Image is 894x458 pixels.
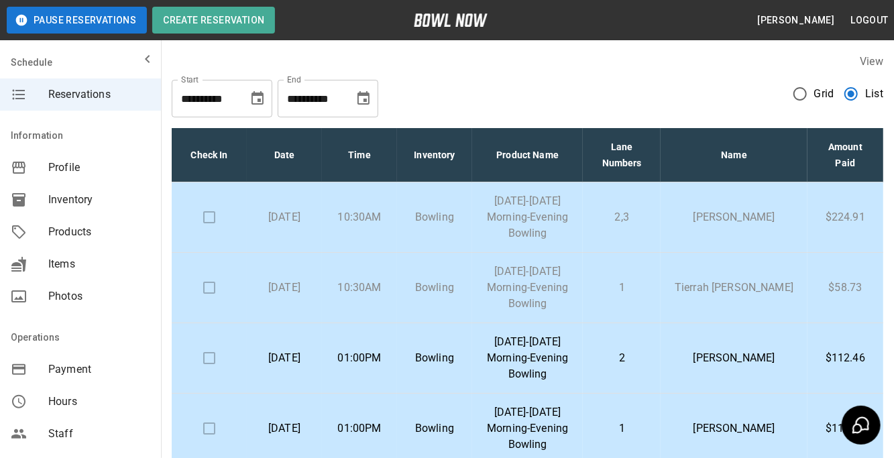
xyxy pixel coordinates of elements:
[48,426,150,442] span: Staff
[333,209,386,225] p: 10:30AM
[671,280,797,296] p: Tierrah [PERSON_NAME]
[483,404,572,453] p: [DATE]-[DATE] Morning-Evening Bowling
[408,420,461,437] p: Bowling
[408,209,461,225] p: Bowling
[48,192,150,208] span: Inventory
[408,350,461,366] p: Bowling
[258,350,311,366] p: [DATE]
[472,128,583,182] th: Product Name
[814,86,834,102] span: Grid
[594,420,650,437] p: 1
[48,256,150,272] span: Items
[48,394,150,410] span: Hours
[258,209,311,225] p: [DATE]
[807,128,883,182] th: Amount Paid
[661,128,807,182] th: Name
[48,160,150,176] span: Profile
[397,128,472,182] th: Inventory
[258,420,311,437] p: [DATE]
[48,288,150,304] span: Photos
[818,420,873,437] p: $112.46
[48,361,150,378] span: Payment
[846,8,894,33] button: Logout
[818,350,873,366] p: $112.46
[865,86,883,102] span: List
[483,334,572,382] p: [DATE]-[DATE] Morning-Evening Bowling
[414,13,488,27] img: logo
[671,420,797,437] p: [PERSON_NAME]
[258,280,311,296] p: [DATE]
[594,280,650,296] p: 1
[594,209,650,225] p: 2,3
[860,55,883,68] label: View
[818,209,873,225] p: $224.91
[244,85,271,112] button: Choose date, selected date is Aug 24, 2025
[408,280,461,296] p: Bowling
[48,224,150,240] span: Products
[483,264,572,312] p: [DATE]-[DATE] Morning-Evening Bowling
[350,85,377,112] button: Choose date, selected date is Sep 24, 2025
[752,8,840,33] button: [PERSON_NAME]
[483,193,572,241] p: [DATE]-[DATE] Morning-Evening Bowling
[322,128,397,182] th: Time
[247,128,322,182] th: Date
[172,128,247,182] th: Check In
[594,350,650,366] p: 2
[671,209,797,225] p: [PERSON_NAME]
[152,7,275,34] button: Create Reservation
[818,280,873,296] p: $58.73
[333,420,386,437] p: 01:00PM
[333,280,386,296] p: 10:30AM
[583,128,661,182] th: Lane Numbers
[7,7,147,34] button: Pause Reservations
[48,87,150,103] span: Reservations
[671,350,797,366] p: [PERSON_NAME]
[333,350,386,366] p: 01:00PM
